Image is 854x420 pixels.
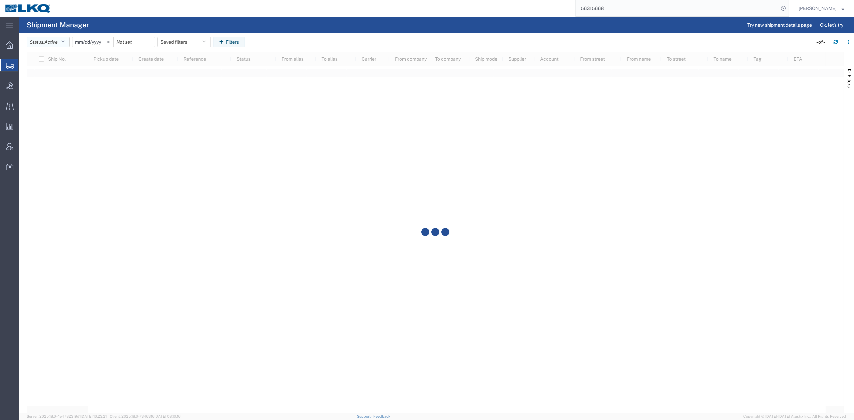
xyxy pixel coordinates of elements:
[154,414,180,418] span: [DATE] 08:10:16
[27,17,89,33] h4: Shipment Manager
[357,414,374,418] a: Support
[110,414,180,418] span: Client: 2025.18.0-7346316
[816,39,828,46] div: - of -
[814,20,849,30] button: Ok, let's try
[27,37,70,47] button: Status:Active
[373,414,390,418] a: Feedback
[847,75,852,88] span: Filters
[799,5,837,12] span: Matt Harvey
[44,39,58,45] span: Active
[798,4,845,12] button: [PERSON_NAME]
[81,414,107,418] span: [DATE] 10:23:21
[743,414,846,419] span: Copyright © [DATE]-[DATE] Agistix Inc., All Rights Reserved
[72,37,113,47] input: Not set
[5,3,51,13] img: logo
[747,22,812,29] span: Try new shipment details page
[213,37,245,47] button: Filters
[157,37,211,47] button: Saved filters
[576,0,779,16] input: Search for shipment number, reference number
[114,37,155,47] input: Not set
[27,414,107,418] span: Server: 2025.18.0-4e47823f9d1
